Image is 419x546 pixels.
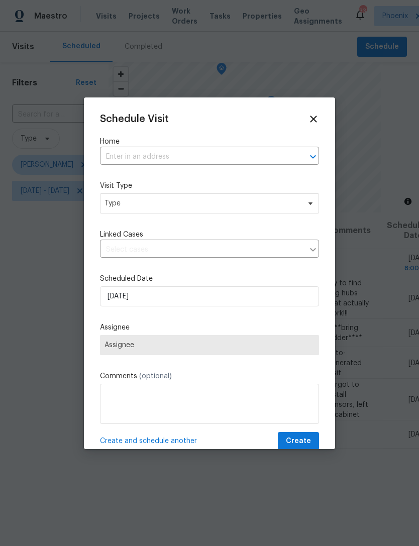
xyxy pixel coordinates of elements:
[100,181,319,191] label: Visit Type
[286,435,311,448] span: Create
[100,322,319,333] label: Assignee
[139,373,172,380] span: (optional)
[100,137,319,147] label: Home
[308,114,319,125] span: Close
[104,198,300,208] span: Type
[104,341,315,349] span: Assignee
[100,114,169,124] span: Schedule Visit
[100,242,304,258] input: Select cases
[100,230,143,240] span: Linked Cases
[100,436,197,446] span: Create and schedule another
[100,286,319,306] input: M/D/YYYY
[100,371,319,381] label: Comments
[278,432,319,451] button: Create
[100,149,291,165] input: Enter in an address
[100,274,319,284] label: Scheduled Date
[306,150,320,164] button: Open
